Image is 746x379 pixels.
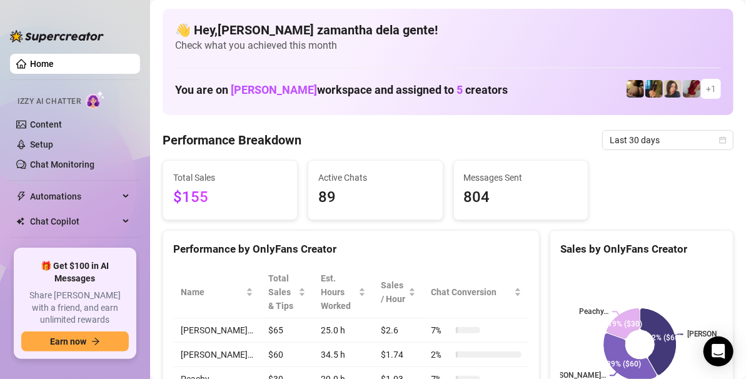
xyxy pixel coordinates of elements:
span: [PERSON_NAME] [231,83,317,96]
span: calendar [719,136,727,144]
span: Chat Copilot [30,211,119,231]
img: Esme [683,80,700,98]
span: 2 % [431,348,451,361]
td: [PERSON_NAME]… [173,343,261,367]
img: Peachy [627,80,644,98]
td: 25.0 h [313,318,373,343]
h1: You are on workspace and assigned to creators [175,83,508,97]
span: Chat Conversion [431,285,512,299]
img: logo-BBDzfeDw.svg [10,30,104,43]
img: AI Chatter [86,91,105,109]
div: Open Intercom Messenger [703,336,733,366]
text: Peachy… [580,308,609,316]
span: Name [181,285,243,299]
span: Automations [30,186,119,206]
h4: 👋 Hey, [PERSON_NAME] zamantha dela gente ! [175,21,721,39]
th: Name [173,266,261,318]
img: Chat Copilot [16,217,24,226]
span: Last 30 days [610,131,726,149]
span: Izzy AI Chatter [18,96,81,108]
td: $65 [261,318,313,343]
th: Total Sales & Tips [261,266,313,318]
span: 5 [456,83,463,96]
th: Sales / Hour [373,266,424,318]
span: Total Sales & Tips [268,271,296,313]
a: Chat Monitoring [30,159,94,169]
img: Nina [664,80,682,98]
td: $2.6 [373,318,424,343]
div: Performance by OnlyFans Creator [173,241,529,258]
a: Setup [30,139,53,149]
span: + 1 [706,82,716,96]
span: Messages Sent [464,171,578,184]
span: 89 [318,186,432,210]
button: Earn nowarrow-right [21,331,129,351]
div: Est. Hours Worked [321,271,355,313]
td: [PERSON_NAME]… [173,318,261,343]
span: Earn now [50,336,86,346]
span: Sales / Hour [381,278,406,306]
a: Home [30,59,54,69]
img: Milly [645,80,663,98]
a: Content [30,119,62,129]
span: thunderbolt [16,191,26,201]
span: Total Sales [173,171,287,184]
h4: Performance Breakdown [163,131,301,149]
td: $60 [261,343,313,367]
td: 34.5 h [313,343,373,367]
span: 🎁 Get $100 in AI Messages [21,260,129,285]
span: arrow-right [91,337,100,346]
span: Check what you achieved this month [175,39,721,53]
span: Active Chats [318,171,432,184]
span: $155 [173,186,287,210]
div: Sales by OnlyFans Creator [560,241,723,258]
th: Chat Conversion [423,266,529,318]
span: 804 [464,186,578,210]
span: 7 % [431,323,451,337]
span: Share [PERSON_NAME] with a friend, and earn unlimited rewards [21,290,129,326]
td: $1.74 [373,343,424,367]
